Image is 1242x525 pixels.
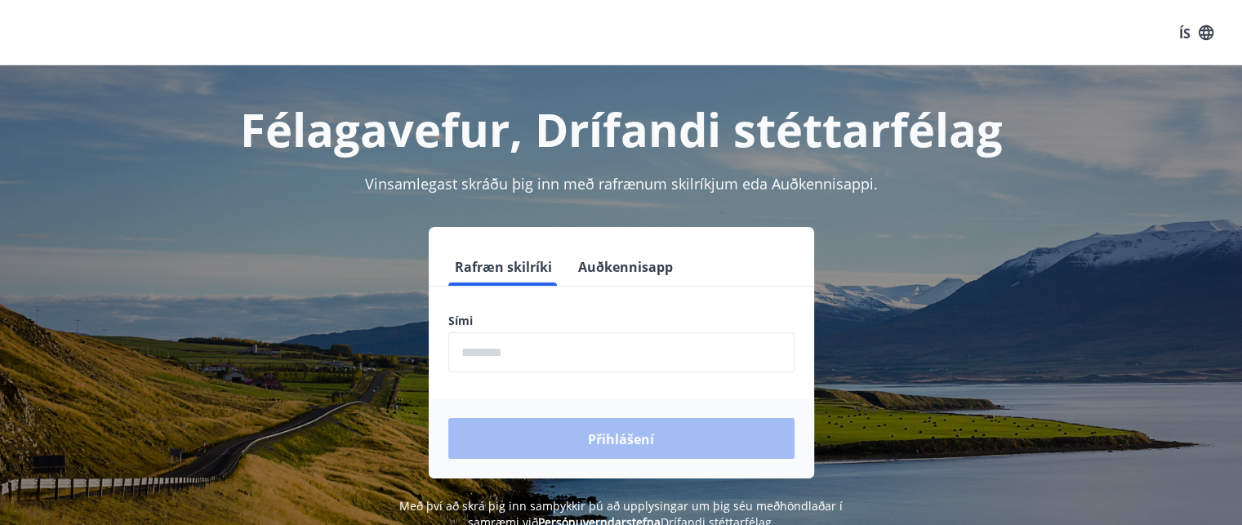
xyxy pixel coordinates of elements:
[1179,24,1191,42] font: ÍS
[455,258,552,276] font: Rafræn skilríki
[240,98,1003,160] font: Félagavefur, Drífandi stéttarfélag
[578,258,673,276] font: Auðkennisapp
[1170,17,1222,48] button: ÍS
[365,174,878,194] font: Vinsamlegast skráðu þig inn með rafrænum skilríkjum eda Auðkennisappi.
[448,313,473,328] font: Sími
